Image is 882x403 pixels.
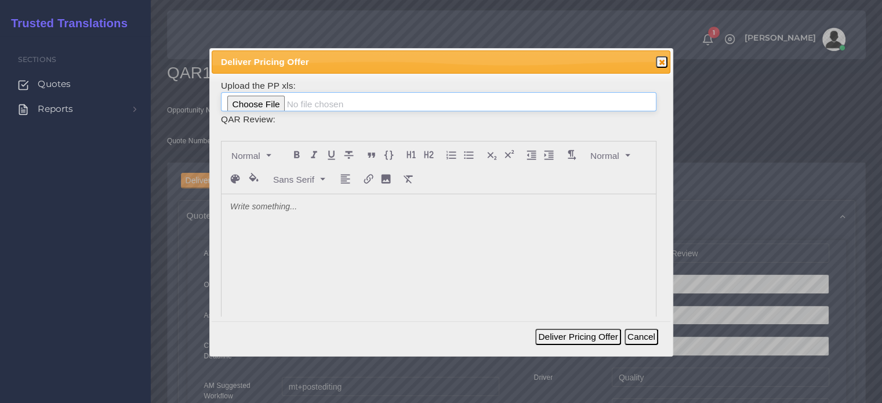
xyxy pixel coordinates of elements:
[9,97,142,121] a: Reports
[535,329,620,345] button: Deliver Pricing Offer
[220,112,657,126] td: QAR Review:
[220,78,657,112] td: Upload the PP xls:
[38,103,73,115] span: Reports
[221,55,617,68] span: Deliver Pricing Offer
[18,55,56,64] span: Sections
[3,14,128,33] a: Trusted Translations
[656,56,667,68] button: Close
[9,72,142,96] a: Quotes
[3,16,128,30] h2: Trusted Translations
[625,329,658,345] button: Cancel
[38,78,71,90] span: Quotes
